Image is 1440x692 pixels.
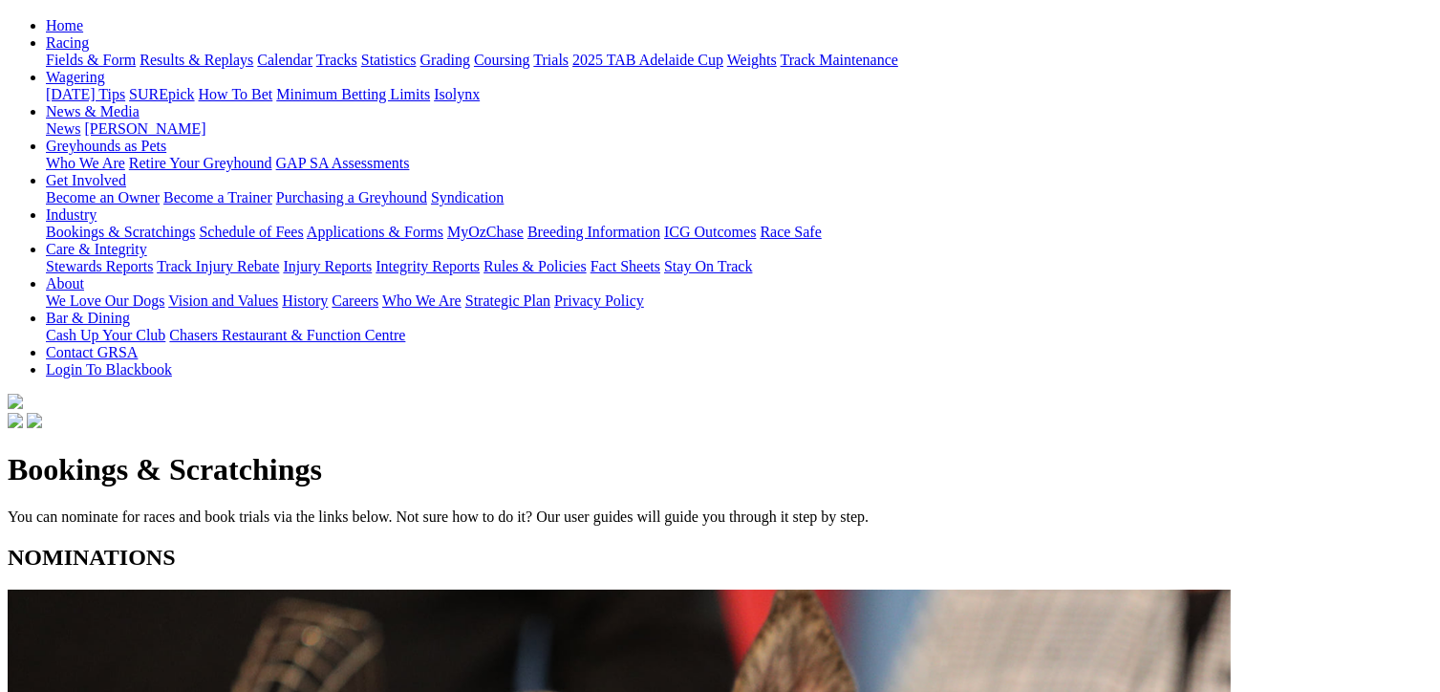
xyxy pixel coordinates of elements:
a: Calendar [257,52,312,68]
a: Become an Owner [46,189,160,205]
a: 2025 TAB Adelaide Cup [572,52,723,68]
a: Chasers Restaurant & Function Centre [169,327,405,343]
h1: Bookings & Scratchings [8,452,1432,487]
a: Purchasing a Greyhound [276,189,427,205]
a: Isolynx [434,86,480,102]
a: Vision and Values [168,292,278,309]
img: logo-grsa-white.png [8,394,23,409]
a: Results & Replays [140,52,253,68]
a: Weights [727,52,777,68]
a: Injury Reports [283,258,372,274]
a: Track Maintenance [781,52,898,68]
a: Schedule of Fees [199,224,303,240]
a: SUREpick [129,86,194,102]
a: We Love Our Dogs [46,292,164,309]
a: Bar & Dining [46,310,130,326]
a: Fields & Form [46,52,136,68]
a: Retire Your Greyhound [129,155,272,171]
a: Minimum Betting Limits [276,86,430,102]
a: News [46,120,80,137]
a: Syndication [431,189,504,205]
a: [PERSON_NAME] [84,120,205,137]
a: Trials [533,52,569,68]
a: Race Safe [760,224,821,240]
a: Tracks [316,52,357,68]
a: ICG Outcomes [664,224,756,240]
a: Become a Trainer [163,189,272,205]
a: How To Bet [199,86,273,102]
img: facebook.svg [8,413,23,428]
a: About [46,275,84,292]
a: Careers [332,292,378,309]
div: About [46,292,1432,310]
a: Coursing [474,52,530,68]
div: Get Involved [46,189,1432,206]
div: Wagering [46,86,1432,103]
a: Who We Are [46,155,125,171]
div: Bar & Dining [46,327,1432,344]
a: Contact GRSA [46,344,138,360]
div: Industry [46,224,1432,241]
a: Strategic Plan [465,292,550,309]
a: History [282,292,328,309]
a: Integrity Reports [376,258,480,274]
a: Applications & Forms [307,224,443,240]
h2: NOMINATIONS [8,545,1432,571]
a: Wagering [46,69,105,85]
a: Greyhounds as Pets [46,138,166,154]
a: Login To Blackbook [46,361,172,378]
a: Racing [46,34,89,51]
p: You can nominate for races and book trials via the links below. Not sure how to do it? Our user g... [8,508,1432,526]
a: Stewards Reports [46,258,153,274]
a: Breeding Information [527,224,660,240]
a: Care & Integrity [46,241,147,257]
a: News & Media [46,103,140,119]
div: News & Media [46,120,1432,138]
div: Racing [46,52,1432,69]
a: Rules & Policies [484,258,587,274]
div: Care & Integrity [46,258,1432,275]
a: GAP SA Assessments [276,155,410,171]
a: Privacy Policy [554,292,644,309]
a: MyOzChase [447,224,524,240]
a: Fact Sheets [591,258,660,274]
a: Get Involved [46,172,126,188]
a: Bookings & Scratchings [46,224,195,240]
div: Greyhounds as Pets [46,155,1432,172]
img: twitter.svg [27,413,42,428]
a: Stay On Track [664,258,752,274]
a: Home [46,17,83,33]
a: Grading [420,52,470,68]
a: Track Injury Rebate [157,258,279,274]
a: Who We Are [382,292,462,309]
a: Industry [46,206,97,223]
a: [DATE] Tips [46,86,125,102]
a: Statistics [361,52,417,68]
a: Cash Up Your Club [46,327,165,343]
